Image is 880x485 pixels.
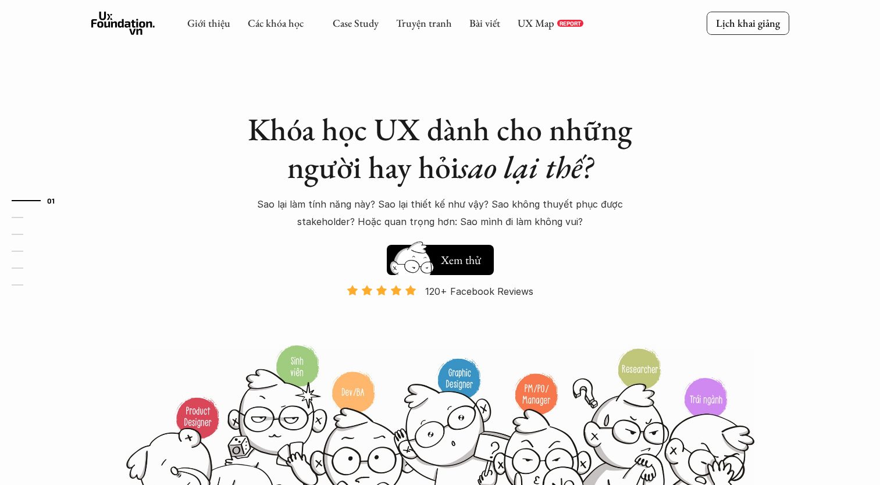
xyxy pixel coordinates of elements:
a: Giới thiệu [187,16,230,30]
p: Sao lại làm tính năng này? Sao lại thiết kế như vậy? Sao không thuyết phục được stakeholder? Hoặc... [237,195,644,231]
p: Lịch khai giảng [716,16,780,30]
a: Lịch khai giảng [707,12,789,34]
a: Xem thử [387,239,494,275]
p: 120+ Facebook Reviews [425,283,533,300]
a: Case Study [333,16,379,30]
a: UX Map [518,16,554,30]
em: sao lại thế? [459,147,593,187]
h5: Xem thử [439,252,482,268]
a: Các khóa học [248,16,304,30]
p: REPORT [560,20,581,27]
strong: 01 [47,196,55,204]
a: Bài viết [469,16,500,30]
a: Truyện tranh [396,16,452,30]
a: 120+ Facebook Reviews [337,284,544,343]
a: 01 [12,194,67,208]
h1: Khóa học UX dành cho những người hay hỏi [237,110,644,186]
